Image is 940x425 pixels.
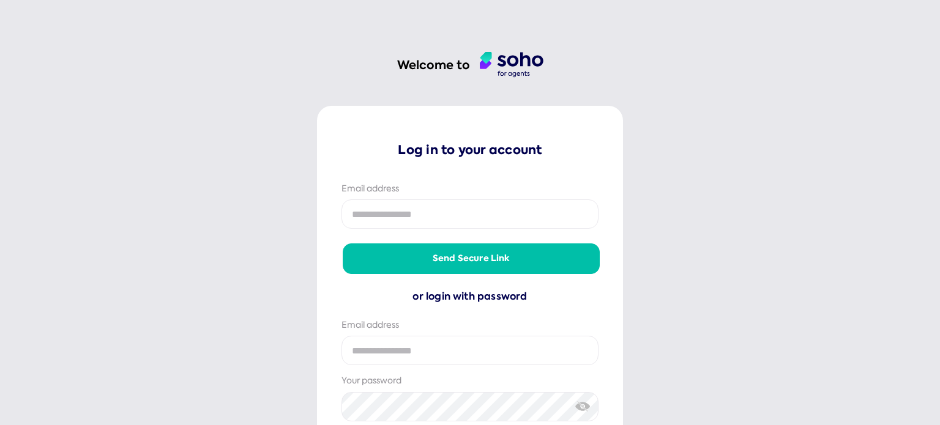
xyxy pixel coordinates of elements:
[341,319,599,331] div: Email address
[397,57,470,73] h1: Welcome to
[341,183,599,195] div: Email address
[575,400,591,413] img: eye-crossed.svg
[343,243,600,274] button: Send secure link
[341,289,599,305] div: or login with password
[341,375,599,387] div: Your password
[480,52,543,78] img: agent logo
[341,141,599,158] p: Log in to your account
